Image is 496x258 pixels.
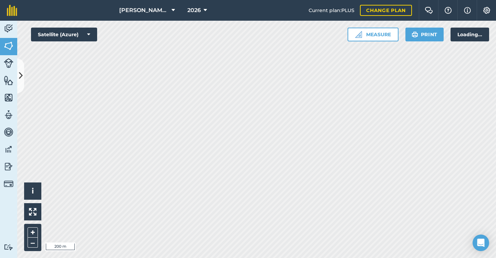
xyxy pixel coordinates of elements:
[4,161,13,172] img: svg+xml;base64,PD94bWwgdmVyc2lvbj0iMS4wIiBlbmNvZGluZz0idXRmLTgiPz4KPCEtLSBHZW5lcmF0b3I6IEFkb2JlIE...
[4,92,13,103] img: svg+xml;base64,PHN2ZyB4bWxucz0iaHR0cDovL3d3dy53My5vcmcvMjAwMC9zdmciIHdpZHRoPSI1NiIgaGVpZ2h0PSI2MC...
[444,7,452,14] img: A question mark icon
[473,235,489,251] div: Open Intercom Messenger
[7,5,17,16] img: fieldmargin Logo
[32,187,34,195] span: i
[28,227,38,238] button: +
[451,28,489,41] div: Loading...
[24,182,41,200] button: i
[4,110,13,120] img: svg+xml;base64,PD94bWwgdmVyc2lvbj0iMS4wIiBlbmNvZGluZz0idXRmLTgiPz4KPCEtLSBHZW5lcmF0b3I6IEFkb2JlIE...
[4,144,13,155] img: svg+xml;base64,PD94bWwgdmVyc2lvbj0iMS4wIiBlbmNvZGluZz0idXRmLTgiPz4KPCEtLSBHZW5lcmF0b3I6IEFkb2JlIE...
[4,58,13,68] img: svg+xml;base64,PD94bWwgdmVyc2lvbj0iMS4wIiBlbmNvZGluZz0idXRmLTgiPz4KPCEtLSBHZW5lcmF0b3I6IEFkb2JlIE...
[28,238,38,248] button: –
[29,208,37,216] img: Four arrows, one pointing top left, one top right, one bottom right and the last bottom left
[31,28,97,41] button: Satellite (Azure)
[4,244,13,250] img: svg+xml;base64,PD94bWwgdmVyc2lvbj0iMS4wIiBlbmNvZGluZz0idXRmLTgiPz4KPCEtLSBHZW5lcmF0b3I6IEFkb2JlIE...
[4,127,13,137] img: svg+xml;base64,PD94bWwgdmVyc2lvbj0iMS4wIiBlbmNvZGluZz0idXRmLTgiPz4KPCEtLSBHZW5lcmF0b3I6IEFkb2JlIE...
[309,7,354,14] span: Current plan : PLUS
[483,7,491,14] img: A cog icon
[187,6,201,14] span: 2026
[405,28,444,41] button: Print
[360,5,412,16] a: Change plan
[464,6,471,14] img: svg+xml;base64,PHN2ZyB4bWxucz0iaHR0cDovL3d3dy53My5vcmcvMjAwMC9zdmciIHdpZHRoPSIxNyIgaGVpZ2h0PSIxNy...
[425,7,433,14] img: Two speech bubbles overlapping with the left bubble in the forefront
[348,28,399,41] button: Measure
[412,30,418,39] img: svg+xml;base64,PHN2ZyB4bWxucz0iaHR0cDovL3d3dy53My5vcmcvMjAwMC9zdmciIHdpZHRoPSIxOSIgaGVpZ2h0PSIyNC...
[4,23,13,34] img: svg+xml;base64,PD94bWwgdmVyc2lvbj0iMS4wIiBlbmNvZGluZz0idXRmLTgiPz4KPCEtLSBHZW5lcmF0b3I6IEFkb2JlIE...
[4,75,13,86] img: svg+xml;base64,PHN2ZyB4bWxucz0iaHR0cDovL3d3dy53My5vcmcvMjAwMC9zdmciIHdpZHRoPSI1NiIgaGVpZ2h0PSI2MC...
[119,6,169,14] span: [PERSON_NAME] & SONS (MILL HOUSE)
[355,31,362,38] img: Ruler icon
[4,179,13,189] img: svg+xml;base64,PD94bWwgdmVyc2lvbj0iMS4wIiBlbmNvZGluZz0idXRmLTgiPz4KPCEtLSBHZW5lcmF0b3I6IEFkb2JlIE...
[4,41,13,51] img: svg+xml;base64,PHN2ZyB4bWxucz0iaHR0cDovL3d3dy53My5vcmcvMjAwMC9zdmciIHdpZHRoPSI1NiIgaGVpZ2h0PSI2MC...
